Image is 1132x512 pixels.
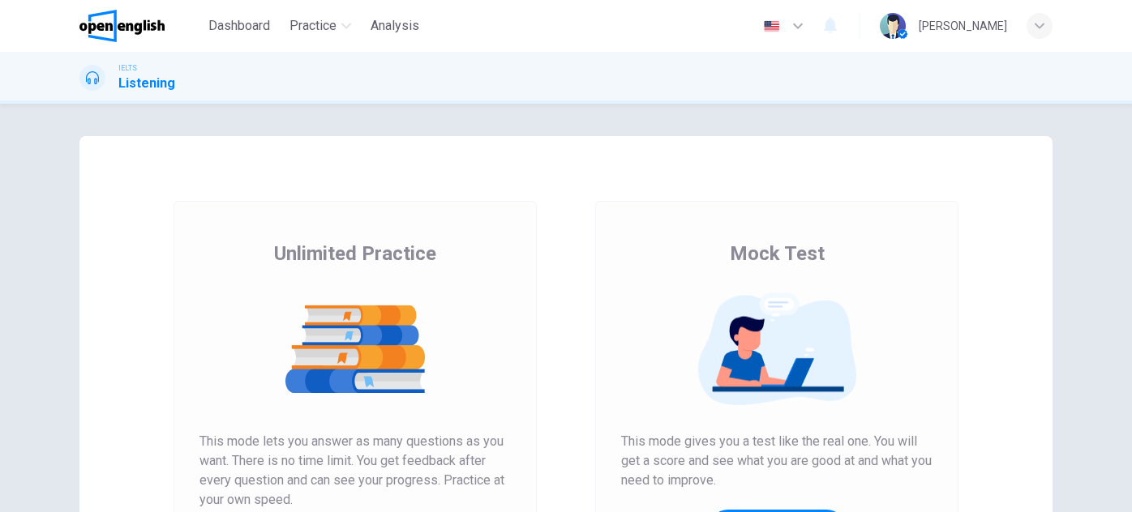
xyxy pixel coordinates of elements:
[274,241,436,267] span: Unlimited Practice
[761,20,782,32] img: en
[118,74,175,93] h1: Listening
[283,11,358,41] button: Practice
[621,432,933,490] span: This mode gives you a test like the real one. You will get a score and see what you are good at a...
[919,16,1007,36] div: [PERSON_NAME]
[371,16,419,36] span: Analysis
[118,62,137,74] span: IELTS
[202,11,277,41] button: Dashboard
[880,13,906,39] img: Profile picture
[289,16,337,36] span: Practice
[79,10,165,42] img: OpenEnglish logo
[199,432,511,510] span: This mode lets you answer as many questions as you want. There is no time limit. You get feedback...
[730,241,825,267] span: Mock Test
[364,11,426,41] button: Analysis
[79,10,202,42] a: OpenEnglish logo
[208,16,270,36] span: Dashboard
